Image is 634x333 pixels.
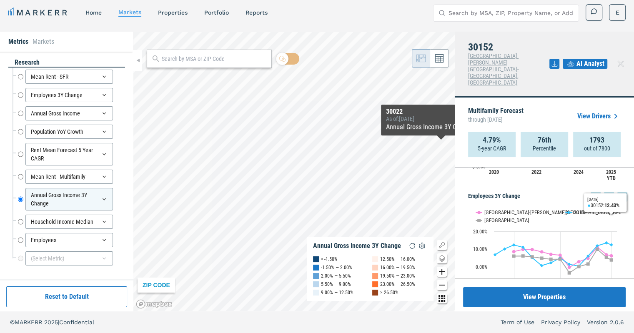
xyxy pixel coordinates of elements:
[574,169,584,175] text: 2024
[118,9,141,15] a: markets
[10,319,15,325] span: ©
[468,42,549,53] h4: 30152
[577,265,581,268] path: Tuesday, 14 Dec, 19:00, 0.15. USA.
[25,233,113,247] div: Employees
[25,215,113,229] div: Household Income Median
[586,254,590,258] path: Wednesday, 14 Dec, 19:00, 6.07. 30152.
[44,319,59,325] span: 2025 |
[563,59,607,69] button: AI Analyst
[437,267,447,277] button: Zoom in map button
[468,53,519,86] span: [GEOGRAPHIC_DATA]-[PERSON_NAME][GEOGRAPHIC_DATA]-[GEOGRAPHIC_DATA], [GEOGRAPHIC_DATA]
[321,272,351,280] div: 2.00% — 5.50%
[540,250,544,253] path: Thursday, 14 Dec, 19:00, 8.48. Atlanta-Sandy Springs-Roswell, GA.
[616,8,619,17] span: E
[380,288,398,297] div: > 26.50%
[25,251,113,265] div: (Select Metric)
[512,248,613,275] g: USA, line 3 of 3 with 12 data points.
[138,278,175,293] div: ZIP CODE
[521,254,525,258] path: Monday, 14 Dec, 19:00, 6.16. USA.
[8,37,28,47] li: Metrics
[512,254,516,258] path: Sunday, 14 Dec, 19:00, 6.09. USA.
[59,319,94,325] span: Confidential
[8,7,69,18] a: MARKERR
[483,136,501,144] strong: 4.79%
[610,243,613,246] path: Saturday, 14 Jun, 20:00, 12.43. 30152.
[494,253,497,256] path: Friday, 14 Dec, 19:00, 6.86. 30152.
[386,115,496,122] div: As of : [DATE]
[33,37,54,47] li: Markets
[321,255,338,263] div: < -1.50%
[540,264,544,267] path: Thursday, 14 Dec, 19:00, 0.73. 30152.
[313,242,401,250] div: Annual Gross Income 3Y Change
[407,241,417,251] img: Reload Legend
[606,169,616,181] text: 2025 YTD
[596,248,599,251] path: Thursday, 14 Dec, 19:00, 9.94. USA.
[568,263,571,266] path: Monday, 14 Dec, 19:00, 1.43. 30152.
[468,192,627,202] h5: Employees 3Y Change
[531,248,534,251] path: Wednesday, 14 Dec, 19:00, 9.77. Atlanta-Sandy Springs-Roswell, GA.
[85,9,102,16] a: home
[25,88,113,102] div: Employees 3Y Change
[512,243,516,246] path: Sunday, 14 Dec, 19:00, 12.34. 30152.
[158,9,188,16] a: properties
[437,293,447,303] button: Other options map button
[136,299,173,309] a: Mapbox logo
[559,257,562,260] path: Saturday, 14 Dec, 19:00, 4.39. USA.
[501,318,534,326] a: Term of Use
[437,280,447,290] button: Zoom out map button
[437,253,447,263] button: Change style map button
[531,169,541,175] text: 2022
[321,288,353,297] div: 9.00% — 12.50%
[549,258,553,261] path: Friday, 14 Dec, 19:00, 4.33. USA.
[489,169,499,175] text: 2020
[587,318,624,326] a: Version 2.0.6
[538,136,551,144] strong: 76th
[449,5,574,21] input: Search by MSA, ZIP, Property Name, or Address
[568,271,571,274] path: Monday, 14 Dec, 19:00, -3.37. USA.
[162,55,267,63] input: Search by MSA or ZIP Code
[380,280,415,288] div: 23.00% — 26.50%
[468,108,524,125] p: Multifamily Forecast
[503,247,506,250] path: Saturday, 14 Dec, 19:00, 10.08. 30152.
[437,240,447,250] button: Show/Hide Legend Map Button
[541,318,580,326] a: Privacy Policy
[512,250,516,253] path: Sunday, 14 Dec, 19:00, 8.6. Atlanta-Sandy Springs-Roswell, GA.
[609,4,626,21] button: E
[386,108,496,115] div: 30022
[468,114,524,125] span: through [DATE]
[605,241,608,244] path: Saturday, 14 Dec, 19:00, 13.51. 30152.
[468,202,621,306] svg: Interactive chart
[25,188,113,210] div: Annual Gross Income 3Y Change
[605,255,608,259] path: Saturday, 14 Dec, 19:00, 5.33. USA.
[586,262,590,265] path: Wednesday, 14 Dec, 19:00, 1.62. USA.
[8,58,125,68] div: research
[577,111,621,121] a: View Drivers
[246,9,268,16] a: reports
[589,136,604,144] strong: 1793
[204,9,229,16] a: Portfolio
[478,144,506,153] p: 5-year CAGR
[25,70,113,84] div: Mean Rent - SFR
[15,319,44,325] span: MARKERR
[321,263,352,272] div: -1.50% — 2.00%
[484,217,529,223] text: [GEOGRAPHIC_DATA]
[25,125,113,139] div: Population YoY Growth
[380,255,415,263] div: 12.50% — 16.00%
[25,106,113,120] div: Annual Gross Income
[576,59,604,69] span: AI Analyst
[531,255,534,258] path: Wednesday, 14 Dec, 19:00, 5.66. USA.
[540,256,544,260] path: Thursday, 14 Dec, 19:00, 4.88. USA.
[549,253,553,256] path: Friday, 14 Dec, 19:00, 7.07. Atlanta-Sandy Springs-Roswell, GA.
[610,254,613,258] path: Saturday, 14 Jun, 20:00, 6.23. Atlanta-Sandy Springs-Roswell, GA.
[386,108,496,132] div: Map Tooltip Content
[610,258,613,261] path: Saturday, 14 Jun, 20:00, 3.91. USA.
[463,287,626,307] button: View Properties
[321,280,351,288] div: 5.50% — 9.00%
[25,143,113,165] div: Rent Mean Forecast 5 Year CAGR
[476,264,488,270] text: 0.00%
[6,286,127,307] button: Reset to Default
[380,263,415,272] div: 16.00% — 19.50%
[133,32,455,311] canvas: Map
[417,241,427,251] img: Settings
